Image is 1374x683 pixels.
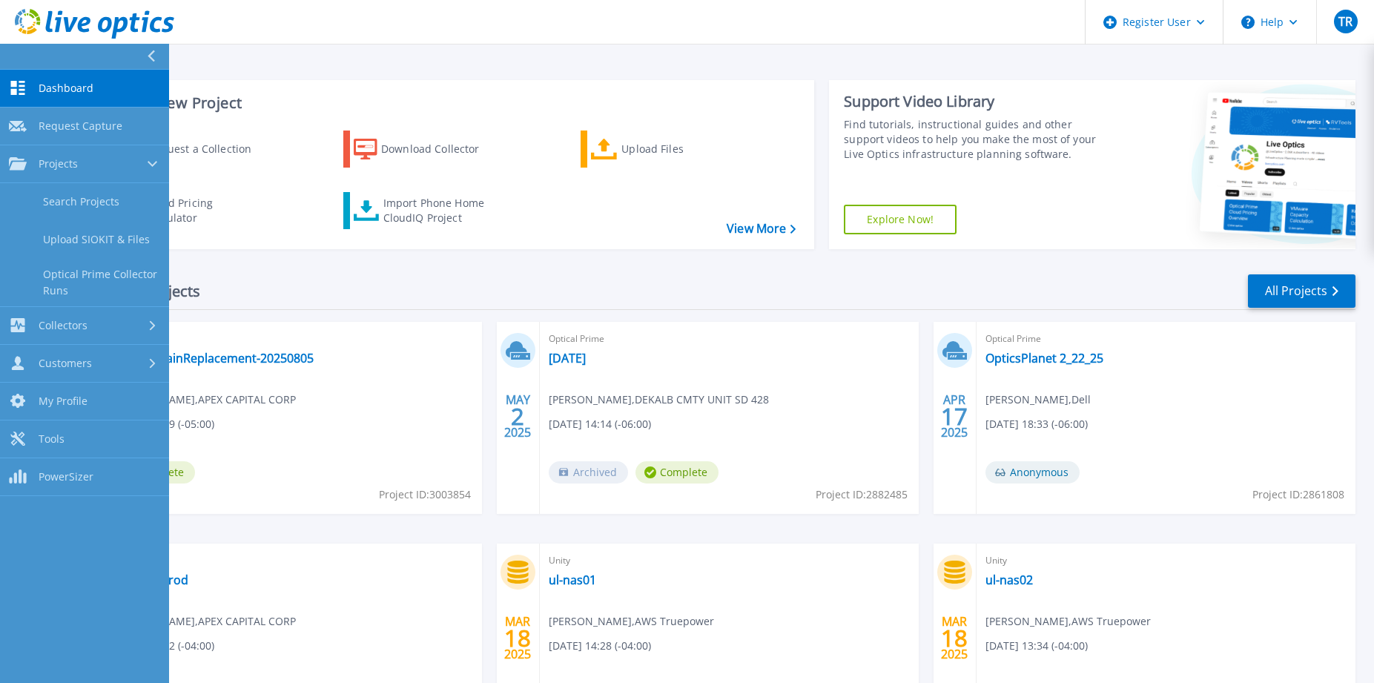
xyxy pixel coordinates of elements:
[621,134,740,164] div: Upload Files
[985,461,1080,484] span: Anonymous
[985,552,1347,569] span: Unity
[112,331,473,347] span: Data Domain
[383,196,499,225] div: Import Phone Home CloudIQ Project
[39,470,93,484] span: PowerSizer
[549,392,769,408] span: [PERSON_NAME] , DEKALB CMTY UNIT SD 428
[985,392,1091,408] span: [PERSON_NAME] , Dell
[105,192,271,229] a: Cloud Pricing Calculator
[511,410,524,423] span: 2
[549,638,651,654] span: [DATE] 14:28 (-04:00)
[985,573,1033,587] a: ul-nas02
[941,632,968,644] span: 18
[985,331,1347,347] span: Optical Prime
[1248,274,1355,308] a: All Projects
[549,331,910,347] span: Optical Prime
[112,392,296,408] span: [PERSON_NAME] , APEX CAPITAL CORP
[549,416,651,432] span: [DATE] 14:14 (-06:00)
[985,613,1151,630] span: [PERSON_NAME] , AWS Truepower
[581,131,746,168] a: Upload Files
[39,82,93,95] span: Dashboard
[940,389,968,443] div: APR 2025
[844,92,1112,111] div: Support Video Library
[844,205,957,234] a: Explore Now!
[379,486,471,503] span: Project ID: 3003854
[39,157,78,171] span: Projects
[39,395,87,408] span: My Profile
[503,389,532,443] div: MAY 2025
[39,119,122,133] span: Request Capture
[1252,486,1344,503] span: Project ID: 2861808
[112,613,296,630] span: [PERSON_NAME] , APEX CAPITAL CORP
[503,611,532,665] div: MAR 2025
[985,416,1088,432] span: [DATE] 18:33 (-06:00)
[105,95,795,111] h3: Start a New Project
[112,351,314,366] a: DataDomainReplacement-20250805
[1338,16,1352,27] span: TR
[381,134,500,164] div: Download Collector
[549,461,628,484] span: Archived
[549,573,596,587] a: ul-nas01
[985,351,1103,366] a: OpticsPlanet 2_22_25
[549,613,714,630] span: [PERSON_NAME] , AWS Truepower
[504,632,531,644] span: 18
[145,196,264,225] div: Cloud Pricing Calculator
[112,552,473,569] span: Optical Prime
[985,638,1088,654] span: [DATE] 13:34 (-04:00)
[549,351,586,366] a: [DATE]
[39,319,87,332] span: Collectors
[941,410,968,423] span: 17
[39,432,65,446] span: Tools
[343,131,509,168] a: Download Collector
[148,134,266,164] div: Request a Collection
[940,611,968,665] div: MAR 2025
[727,222,796,236] a: View More
[844,117,1112,162] div: Find tutorials, instructional guides and other support videos to help you make the most of your L...
[549,552,910,569] span: Unity
[816,486,908,503] span: Project ID: 2882485
[105,131,271,168] a: Request a Collection
[39,357,92,370] span: Customers
[635,461,719,484] span: Complete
